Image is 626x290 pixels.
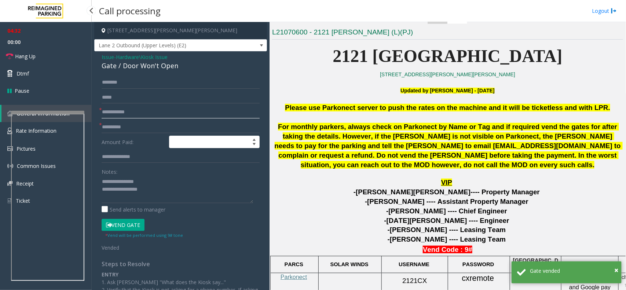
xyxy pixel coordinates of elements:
span: 2121 [GEOGRAPHIC_DATA] [333,46,563,66]
span: × [614,265,618,275]
span: PASSWORD [462,261,494,267]
font: Updated by [PERSON_NAME] - [DATE] [400,88,494,93]
img: 'icon' [7,163,13,169]
span: PARCS [285,261,303,267]
span: Hang Up [15,52,36,60]
p: 1. Ask [PERSON_NAME] "What does the Kiosk say..." [102,278,260,286]
span: SOLAR WINDS [330,261,369,267]
span: Hardware\Kiosk Issue [116,53,168,61]
span: Issue [102,53,114,61]
img: 'icon' [7,198,12,204]
span: Lane 2 Outbound (Upper Levels) (E2) [95,40,232,51]
img: 'icon' [7,128,12,134]
b: ENTRY [102,271,118,278]
span: [PERSON_NAME] [413,188,471,196]
span: Decrease value [249,142,259,148]
span: -[DATE][PERSON_NAME] ---- Engineer [384,217,509,224]
img: 'icon' [7,111,13,116]
h3: L21070600 - 2121 [PERSON_NAME] (L)(PJ) [272,27,623,40]
span: cxremote [462,274,494,283]
img: logout [611,7,617,15]
span: Vended [102,244,119,251]
a: Parkonect [281,274,307,280]
label: Notes: [102,165,117,176]
button: Close [614,265,618,276]
small: Vend will be performed using 9# tone [105,232,183,238]
span: ---- Property Manager [471,188,540,196]
span: General Information [17,110,70,117]
span: Pause [15,87,29,95]
span: Please use Parkonect server to push the rates on the machine and it will be ticketless and with LPR. [285,104,610,111]
button: Vend Gate [102,219,144,231]
span: For monthly parkers, always check on Parkonect by Name or Tag and if required vend the gates for ... [275,123,623,169]
a: General Information [1,105,92,122]
h3: Call processing [95,2,164,20]
span: -[PERSON_NAME] ---- Leasing Team [388,226,506,234]
h4: [STREET_ADDRESS][PERSON_NAME][PERSON_NAME] [94,22,267,39]
span: -[PERSON_NAME] [354,188,413,196]
span: [GEOGRAPHIC_DATA] [513,257,559,271]
span: - [114,54,168,60]
div: Gate / Door Won't Open [102,61,260,71]
span: Increase value [249,136,259,142]
span: 2121CX [402,277,427,285]
img: 'icon' [7,146,13,151]
a: [STREET_ADDRESS][PERSON_NAME][PERSON_NAME] [380,71,515,77]
div: Gate vended [530,267,616,275]
span: -[PERSON_NAME] ---- Leasing Team [388,235,506,243]
a: Logout [592,7,617,15]
label: Amount Paid: [100,136,167,148]
span: USERNAME [399,261,429,267]
h4: Steps to Resolve [102,261,260,268]
img: 'icon' [7,181,12,186]
label: Send alerts to manager [102,206,165,213]
span: Dtmf [17,70,29,77]
span: -[PERSON_NAME] ---- Chief Engineer [386,207,507,215]
b: Vend Code : 9# [423,246,472,253]
span: VIP [441,179,452,186]
span: -[PERSON_NAME] ---- Assistant Property Manager [365,198,528,205]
